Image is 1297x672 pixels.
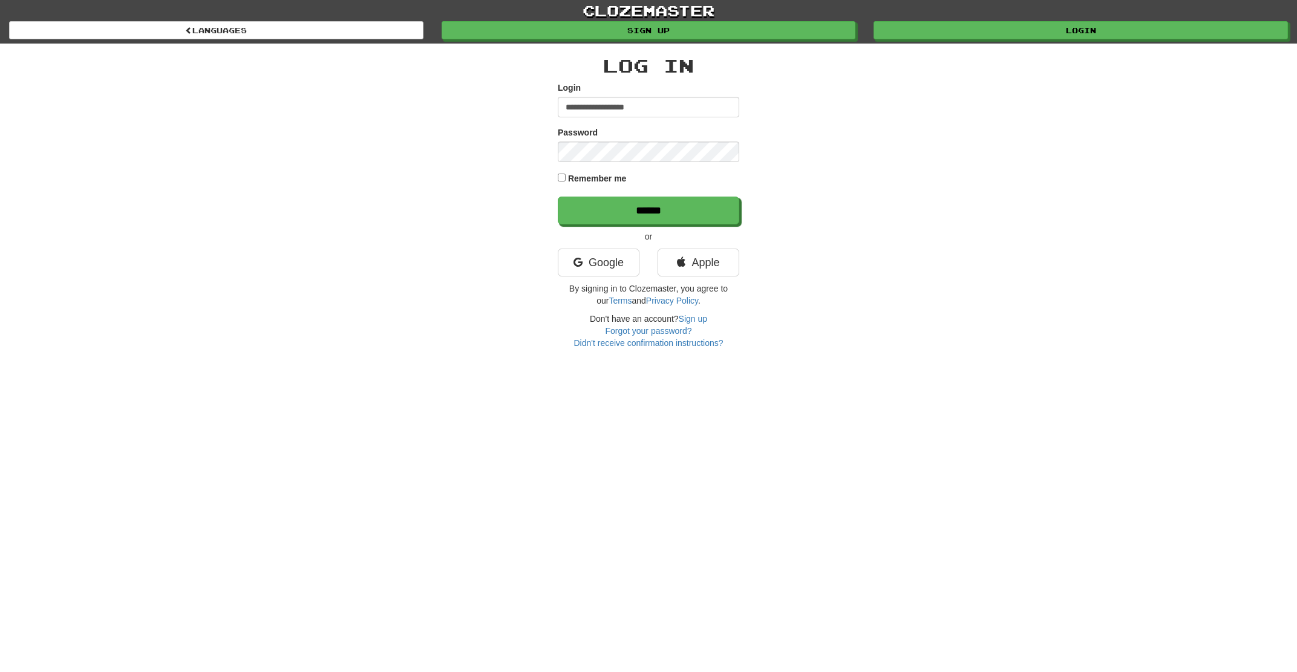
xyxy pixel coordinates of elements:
[558,82,581,94] label: Login
[558,230,739,243] p: or
[568,172,627,184] label: Remember me
[558,126,598,139] label: Password
[9,21,423,39] a: Languages
[679,314,707,324] a: Sign up
[558,56,739,76] h2: Log In
[558,282,739,307] p: By signing in to Clozemaster, you agree to our and .
[605,326,691,336] a: Forgot your password?
[646,296,698,305] a: Privacy Policy
[609,296,632,305] a: Terms
[442,21,856,39] a: Sign up
[558,313,739,349] div: Don't have an account?
[573,338,723,348] a: Didn't receive confirmation instructions?
[558,249,639,276] a: Google
[874,21,1288,39] a: Login
[658,249,739,276] a: Apple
